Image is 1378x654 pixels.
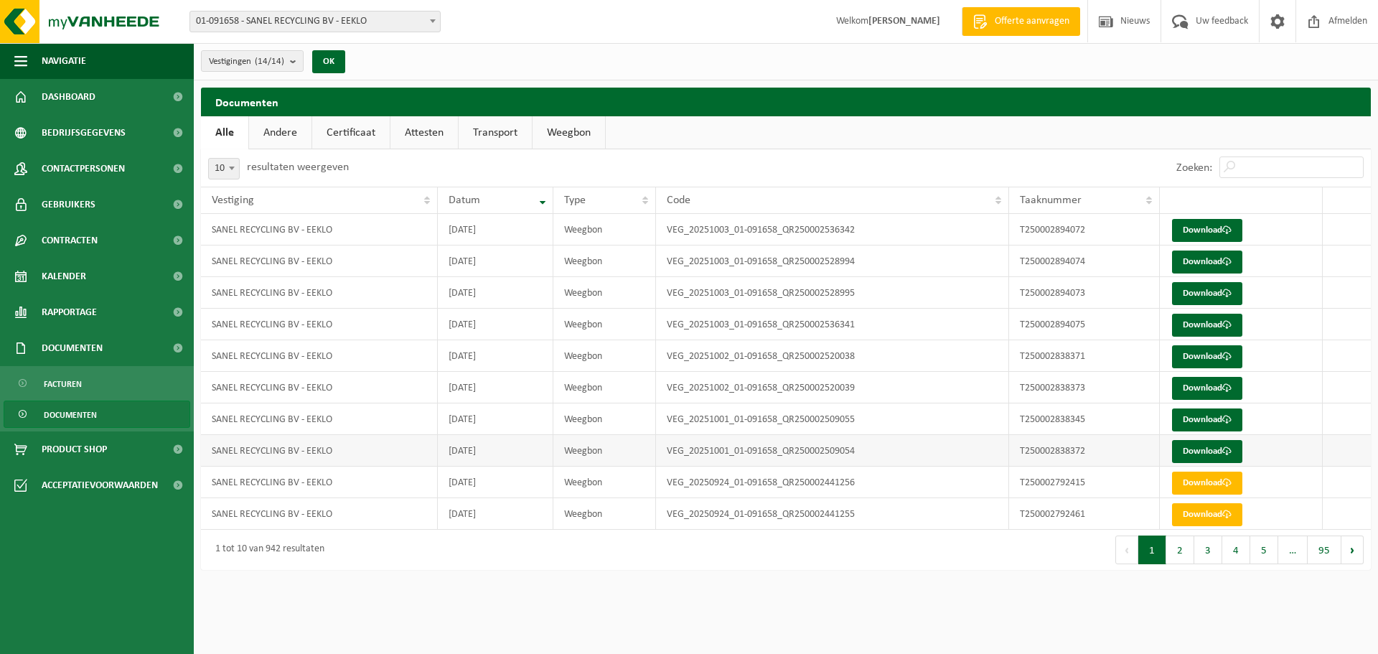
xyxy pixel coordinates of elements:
td: T250002894072 [1009,214,1160,246]
td: T250002792461 [1009,498,1160,530]
td: SANEL RECYCLING BV - EEKLO [201,214,438,246]
td: SANEL RECYCLING BV - EEKLO [201,340,438,372]
td: VEG_20250924_01-091658_QR250002441256 [656,467,1009,498]
a: Download [1172,314,1242,337]
td: [DATE] [438,246,553,277]
span: Vestiging [212,195,254,206]
td: T250002894073 [1009,277,1160,309]
td: T250002838371 [1009,340,1160,372]
span: 01-091658 - SANEL RECYCLING BV - EEKLO [190,11,440,32]
button: 2 [1166,536,1194,564]
a: Download [1172,377,1242,400]
a: Download [1172,408,1242,431]
span: … [1278,536,1308,564]
button: OK [312,50,345,73]
span: 01-091658 - SANEL RECYCLING BV - EEKLO [189,11,441,32]
td: [DATE] [438,435,553,467]
span: Product Shop [42,431,107,467]
a: Download [1172,503,1242,526]
td: T250002838372 [1009,435,1160,467]
div: 1 tot 10 van 942 resultaten [208,537,324,563]
a: Transport [459,116,532,149]
td: VEG_20251003_01-091658_QR250002528995 [656,277,1009,309]
a: Documenten [4,401,190,428]
strong: [PERSON_NAME] [868,16,940,27]
td: [DATE] [438,403,553,435]
span: Offerte aanvragen [991,14,1073,29]
td: VEG_20251001_01-091658_QR250002509054 [656,435,1009,467]
a: Download [1172,282,1242,305]
td: [DATE] [438,277,553,309]
td: VEG_20251001_01-091658_QR250002509055 [656,403,1009,435]
a: Download [1172,472,1242,495]
td: VEG_20251003_01-091658_QR250002536342 [656,214,1009,246]
td: Weegbon [553,277,656,309]
button: 5 [1250,536,1278,564]
button: 1 [1138,536,1166,564]
td: Weegbon [553,340,656,372]
td: [DATE] [438,340,553,372]
span: Gebruikers [42,187,95,223]
td: [DATE] [438,467,553,498]
td: Weegbon [553,309,656,340]
td: Weegbon [553,467,656,498]
span: Type [564,195,586,206]
td: SANEL RECYCLING BV - EEKLO [201,277,438,309]
button: Next [1341,536,1364,564]
span: Navigatie [42,43,86,79]
td: SANEL RECYCLING BV - EEKLO [201,246,438,277]
a: Download [1172,345,1242,368]
span: Vestigingen [209,51,284,73]
td: SANEL RECYCLING BV - EEKLO [201,467,438,498]
span: Taaknummer [1020,195,1082,206]
td: Weegbon [553,435,656,467]
a: Weegbon [533,116,605,149]
td: T250002838345 [1009,403,1160,435]
button: Vestigingen(14/14) [201,50,304,72]
a: Facturen [4,370,190,397]
td: T250002792415 [1009,467,1160,498]
a: Andere [249,116,311,149]
span: 10 [208,158,240,179]
button: 3 [1194,536,1222,564]
td: SANEL RECYCLING BV - EEKLO [201,372,438,403]
label: resultaten weergeven [247,162,349,173]
button: 4 [1222,536,1250,564]
a: Alle [201,116,248,149]
td: VEG_20250924_01-091658_QR250002441255 [656,498,1009,530]
td: SANEL RECYCLING BV - EEKLO [201,498,438,530]
a: Attesten [390,116,458,149]
td: T250002894075 [1009,309,1160,340]
a: Download [1172,251,1242,274]
td: [DATE] [438,214,553,246]
td: T250002894074 [1009,246,1160,277]
td: SANEL RECYCLING BV - EEKLO [201,435,438,467]
span: Rapportage [42,294,97,330]
td: Weegbon [553,372,656,403]
td: Weegbon [553,498,656,530]
td: SANEL RECYCLING BV - EEKLO [201,403,438,435]
span: Facturen [44,370,82,398]
span: Kalender [42,258,86,294]
span: Acceptatievoorwaarden [42,467,158,503]
button: 95 [1308,536,1341,564]
span: 10 [209,159,239,179]
label: Zoeken: [1176,162,1212,174]
td: Weegbon [553,403,656,435]
count: (14/14) [255,57,284,66]
td: VEG_20251002_01-091658_QR250002520039 [656,372,1009,403]
h2: Documenten [201,88,1371,116]
span: Datum [449,195,480,206]
td: VEG_20251002_01-091658_QR250002520038 [656,340,1009,372]
a: Download [1172,440,1242,463]
td: [DATE] [438,498,553,530]
a: Offerte aanvragen [962,7,1080,36]
span: Bedrijfsgegevens [42,115,126,151]
span: Contracten [42,223,98,258]
td: [DATE] [438,309,553,340]
td: SANEL RECYCLING BV - EEKLO [201,309,438,340]
a: Certificaat [312,116,390,149]
td: Weegbon [553,246,656,277]
span: Documenten [42,330,103,366]
td: T250002838373 [1009,372,1160,403]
